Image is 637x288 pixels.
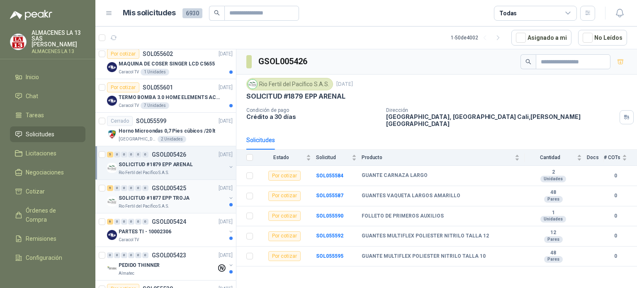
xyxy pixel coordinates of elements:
[10,145,85,161] a: Licitaciones
[219,252,233,259] p: [DATE]
[604,192,627,200] b: 0
[107,96,117,106] img: Company Logo
[143,85,173,90] p: SOL055601
[258,155,304,160] span: Estado
[121,252,127,258] div: 0
[578,30,627,46] button: No Leídos
[182,8,202,18] span: 6930
[107,217,234,243] a: 6 0 0 0 0 0 GSOL005424[DATE] Company LogoPARTES TI - 10002306Caracol TV
[268,191,301,201] div: Por cotizar
[544,256,563,263] div: Pares
[219,50,233,58] p: [DATE]
[10,203,85,227] a: Órdenes de Compra
[246,78,333,90] div: Rio Fertil del Pacífico S.A.S.
[142,219,148,225] div: 0
[316,233,343,239] a: SOL055592
[214,10,220,16] span: search
[107,62,117,72] img: Company Logo
[123,7,176,19] h1: Mis solicitudes
[525,150,587,166] th: Cantidad
[386,107,616,113] p: Dirección
[248,80,257,89] img: Company Logo
[119,136,156,143] p: [GEOGRAPHIC_DATA][PERSON_NAME]
[219,151,233,159] p: [DATE]
[119,261,160,269] p: PEDIDO THINNER
[119,60,215,68] p: MAQUINA DE COSER SINGER LCD C5655
[107,264,117,273] img: Company Logo
[107,185,113,191] div: 5
[128,219,134,225] div: 0
[316,155,350,160] span: Solicitud
[268,171,301,181] div: Por cotizar
[107,150,234,176] a: 5 0 0 0 0 0 GSOL005426[DATE] Company LogoSOLICITUD #1879 EPP ARENALRio Fertil del Pacífico S.A.S.
[511,30,571,46] button: Asignado a mi
[10,10,52,20] img: Logo peakr
[107,252,113,258] div: 0
[219,218,233,226] p: [DATE]
[604,252,627,260] b: 0
[142,152,148,157] div: 0
[604,172,627,180] b: 0
[107,152,113,157] div: 5
[26,206,78,224] span: Órdenes de Compra
[114,219,120,225] div: 0
[362,213,444,220] b: FOLLETO DE PRIMEROS AUXILIOS
[128,152,134,157] div: 0
[114,152,120,157] div: 0
[525,59,531,65] span: search
[540,216,566,223] div: Unidades
[121,152,127,157] div: 0
[121,219,127,225] div: 0
[268,211,301,221] div: Por cotizar
[316,213,343,219] a: SOL055590
[26,149,56,158] span: Licitaciones
[119,237,139,243] p: Caracol TV
[95,79,236,113] a: Por cotizarSOL055601[DATE] Company LogoTERMO BOMBA 3.0 HOME ELEMENTS ACERO INOXCaracol TV7 Unidades
[362,253,486,260] b: GUANTE MULTIFLEX POLIESTER NITRILO TALLA 10
[135,152,141,157] div: 0
[362,155,513,160] span: Producto
[119,102,139,109] p: Caracol TV
[544,196,563,203] div: Pares
[316,173,343,179] b: SOL055584
[316,150,362,166] th: Solicitud
[604,232,627,240] b: 0
[26,73,39,82] span: Inicio
[540,176,566,182] div: Unidades
[268,251,301,261] div: Por cotizar
[10,88,85,104] a: Chat
[386,113,616,127] p: [GEOGRAPHIC_DATA], [GEOGRAPHIC_DATA] Cali , [PERSON_NAME][GEOGRAPHIC_DATA]
[121,185,127,191] div: 0
[26,111,44,120] span: Tareas
[26,130,54,139] span: Solicitudes
[10,69,85,85] a: Inicio
[114,252,120,258] div: 0
[10,250,85,266] a: Configuración
[119,203,169,210] p: Rio Fertil del Pacífico S.A.S.
[316,253,343,259] a: SOL055595
[141,69,169,75] div: 1 Unidades
[544,236,563,243] div: Pares
[10,107,85,123] a: Tareas
[258,150,316,166] th: Estado
[362,233,489,240] b: GUANTES MULTIFLEX POLIESTER NITRILO TALLA 12
[107,82,139,92] div: Por cotizar
[114,185,120,191] div: 0
[26,187,45,196] span: Cotizar
[119,228,171,236] p: PARTES TI - 10002306
[141,102,169,109] div: 7 Unidades
[362,193,460,199] b: GUANTES VAQUETA LARGOS AMARILLO
[268,231,301,241] div: Por cotizar
[95,46,236,79] a: Por cotizarSOL055602[DATE] Company LogoMAQUINA DE COSER SINGER LCD C5655Caracol TV1 Unidades
[26,234,56,243] span: Remisiones
[451,31,505,44] div: 1 - 50 de 4002
[152,219,186,225] p: GSOL005424
[246,107,379,113] p: Condición de pago
[32,30,85,47] p: ALMACENES LA 13 SAS [PERSON_NAME]
[107,129,117,139] img: Company Logo
[525,250,582,257] b: 48
[135,185,141,191] div: 0
[107,219,113,225] div: 6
